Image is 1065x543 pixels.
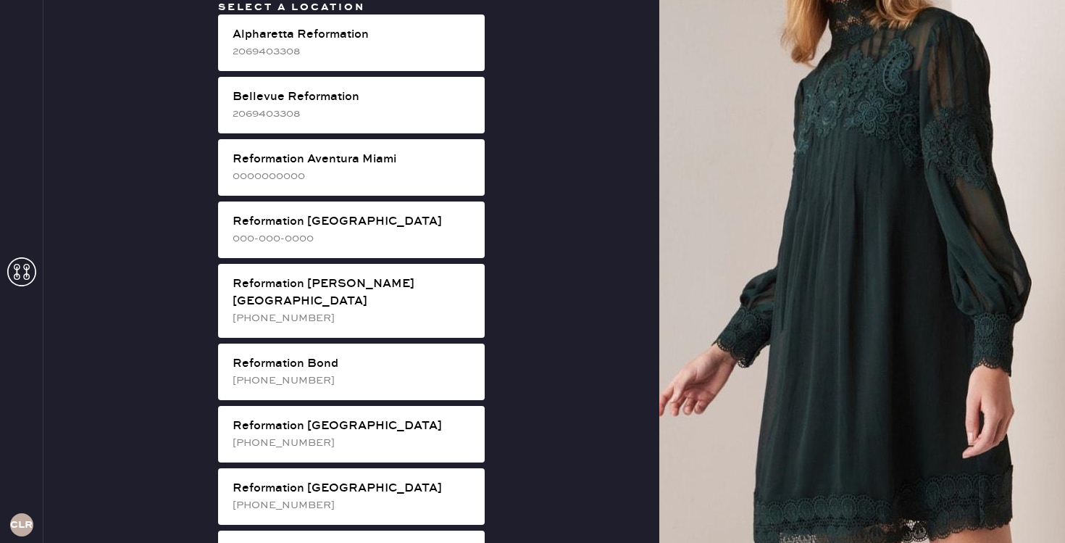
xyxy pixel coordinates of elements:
[233,355,473,373] div: Reformation Bond
[218,1,365,14] span: Select a location
[233,310,473,326] div: [PHONE_NUMBER]
[233,213,473,231] div: Reformation [GEOGRAPHIC_DATA]
[233,168,473,184] div: 0000000000
[233,106,473,122] div: 2069403308
[233,435,473,451] div: [PHONE_NUMBER]
[233,480,473,497] div: Reformation [GEOGRAPHIC_DATA]
[233,151,473,168] div: Reformation Aventura Miami
[996,478,1058,540] iframe: Front Chat
[233,26,473,43] div: Alpharetta Reformation
[233,373,473,389] div: [PHONE_NUMBER]
[233,88,473,106] div: Bellevue Reformation
[233,231,473,246] div: 000-000-0000
[10,520,33,530] h3: CLR
[233,43,473,59] div: 2069403308
[233,275,473,310] div: Reformation [PERSON_NAME][GEOGRAPHIC_DATA]
[233,497,473,513] div: [PHONE_NUMBER]
[233,418,473,435] div: Reformation [GEOGRAPHIC_DATA]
